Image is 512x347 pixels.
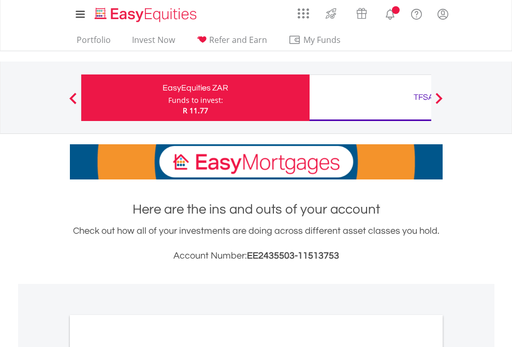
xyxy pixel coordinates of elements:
[209,34,267,46] span: Refer and Earn
[291,3,316,19] a: AppsGrid
[346,3,377,22] a: Vouchers
[93,6,201,23] img: EasyEquities_Logo.png
[247,251,339,261] span: EE2435503-11513753
[91,3,201,23] a: Home page
[192,35,271,51] a: Refer and Earn
[168,95,223,105] div: Funds to invest:
[70,224,443,263] div: Check out how all of your investments are doing across different asset classes you hold.
[87,81,303,95] div: EasyEquities ZAR
[128,35,179,51] a: Invest Now
[298,8,309,19] img: grid-menu-icon.svg
[183,105,208,115] span: R 11.77
[353,5,370,22] img: vouchers-v2.svg
[70,200,443,219] h1: Here are the ins and outs of your account
[70,249,443,263] h3: Account Number:
[72,35,115,51] a: Portfolio
[63,98,83,108] button: Previous
[323,5,340,22] img: thrive-v2.svg
[429,98,449,108] button: Next
[377,3,403,23] a: Notifications
[430,3,456,25] a: My Profile
[403,3,430,23] a: FAQ's and Support
[288,33,356,47] span: My Funds
[70,144,443,179] img: EasyMortage Promotion Banner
